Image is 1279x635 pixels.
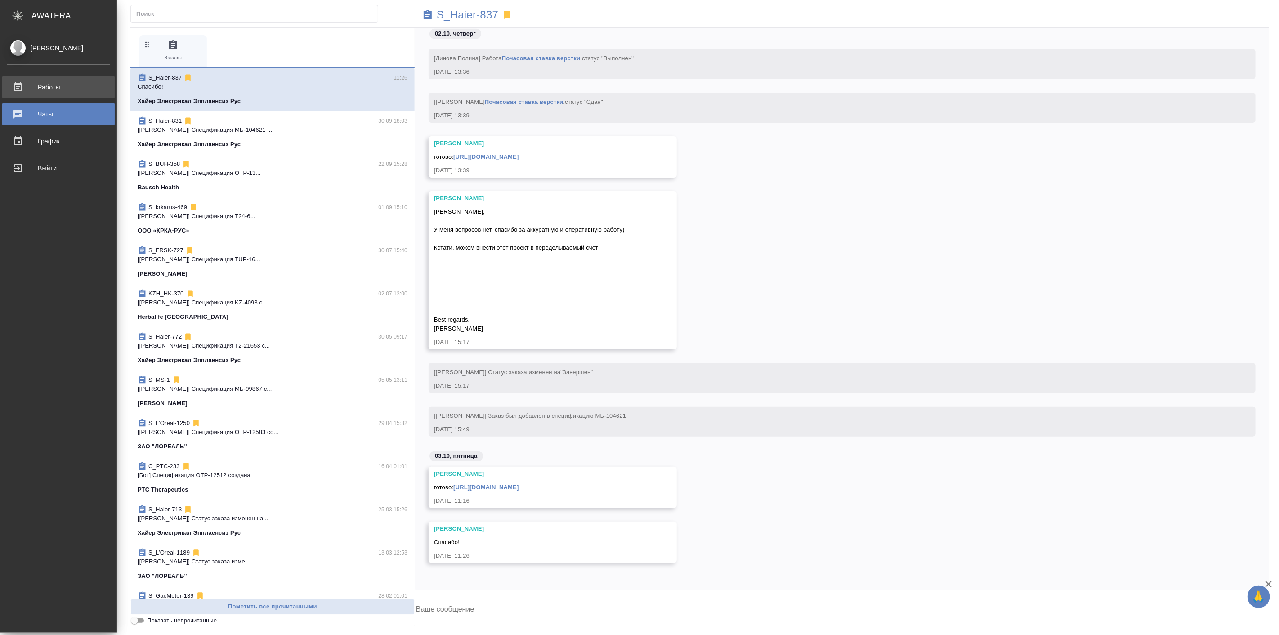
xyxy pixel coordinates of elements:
[148,591,194,600] p: S_GacMotor-139
[130,500,415,543] div: S_Haier-71325.03 15:26[[PERSON_NAME]] Статус заказа изменен на...Хайер Электрикал Эпплаенсиз Рус
[453,153,519,160] a: [URL][DOMAIN_NAME]
[1251,587,1266,606] span: 🙏
[2,157,115,179] a: Выйти
[172,376,181,385] svg: Отписаться
[434,208,625,332] span: [PERSON_NAME], У меня вопросов нет, спасибо за аккуратную и оперативную работу) Кстати, можем вне...
[434,153,519,160] span: готово:
[138,356,241,365] p: Хайер Электрикал Эпплаенсиз Рус
[130,370,415,413] div: S_MS-105.05 13:11[[PERSON_NAME]] Спецификация МБ-99867 с...[PERSON_NAME]
[135,602,410,612] span: Пометить все прочитанными
[148,548,190,557] p: S_L’Oreal-1189
[136,8,378,20] input: Поиск
[138,471,407,480] p: [Бот] Спецификация OTP-12512 создана
[138,269,188,278] p: [PERSON_NAME]
[434,111,1224,120] div: [DATE] 13:39
[7,107,110,121] div: Чаты
[182,462,191,471] svg: Отписаться
[7,161,110,175] div: Выйти
[138,125,407,134] p: [[PERSON_NAME]] Спецификация МБ-104621 ...
[2,103,115,125] a: Чаты
[182,160,191,169] svg: Отписаться
[434,496,645,505] div: [DATE] 11:16
[138,572,187,581] p: ЗАО "ЛОРЕАЛЬ"
[434,381,1224,390] div: [DATE] 15:17
[378,332,407,341] p: 30.05 09:17
[189,203,198,212] svg: Отписаться
[130,543,415,586] div: S_L’Oreal-118913.03 12:53[[PERSON_NAME]] Статус заказа изме...ЗАО "ЛОРЕАЛЬ"
[138,169,407,178] p: [[PERSON_NAME]] Спецификация OTP-13...
[394,73,407,82] p: 11:26
[7,134,110,148] div: График
[378,160,407,169] p: 22.09 15:28
[435,29,476,38] p: 02.10, четверг
[378,419,407,428] p: 29.04 15:32
[148,160,180,169] p: S_BUH-358
[2,76,115,98] a: Работы
[138,442,187,451] p: ЗАО "ЛОРЕАЛЬ"
[130,154,415,197] div: S_BUH-35822.09 15:28[[PERSON_NAME]] Спецификация OTP-13...Bausch Health
[138,97,241,106] p: Хайер Электрикал Эпплаенсиз Рус
[130,284,415,327] div: KZH_HK-37002.07 13:00[[PERSON_NAME]] Спецификация KZ-4093 с...Herbalife [GEOGRAPHIC_DATA]
[183,505,192,514] svg: Отписаться
[453,484,519,491] a: [URL][DOMAIN_NAME]
[138,212,407,221] p: [[PERSON_NAME]] Спецификация T24-6...
[138,255,407,264] p: [[PERSON_NAME]] Спецификация TUP-16...
[434,425,1224,434] div: [DATE] 15:49
[437,10,498,19] a: S_Haier-837
[138,82,407,91] p: Спасибо!
[192,419,201,428] svg: Отписаться
[7,80,110,94] div: Работы
[138,557,407,566] p: [[PERSON_NAME]] Статус заказа изме...
[1248,586,1270,608] button: 🙏
[434,55,634,62] span: [Линова Полина] Работа .
[485,98,563,105] a: Почасовая ставка верстки
[148,246,183,255] p: S_FRSK-727
[378,289,407,298] p: 02.07 13:00
[183,73,192,82] svg: Отписаться
[148,73,182,82] p: S_Haier-837
[148,376,170,385] p: S_MS-1
[130,68,415,111] div: S_Haier-83711:26Спасибо!Хайер Электрикал Эпплаенсиз Рус
[138,341,407,350] p: [[PERSON_NAME]] Спецификация Т2-21653 с...
[565,98,603,105] span: статус "Сдан"
[130,586,415,629] div: S_GacMotor-13928.02 01:01[Бот] Спецификация AU-15707 созданаООО "ГАК МОТОР РУС"
[378,203,407,212] p: 01.09 15:10
[378,116,407,125] p: 30.09 18:03
[378,246,407,255] p: 30.07 15:40
[138,528,241,537] p: Хайер Электрикал Эпплаенсиз Рус
[138,485,188,494] p: PTC Therapeutics
[185,246,194,255] svg: Отписаться
[434,412,626,419] span: [[PERSON_NAME]] Заказ был добавлен в спецификацию МБ-104621
[378,591,407,600] p: 28.02 01:01
[434,98,603,105] span: [[PERSON_NAME] .
[502,55,581,62] a: Почасовая ставка верстки
[560,369,593,376] span: "Завершен"
[434,484,519,491] span: готово:
[196,591,205,600] svg: Отписаться
[192,548,201,557] svg: Отписаться
[434,539,460,546] span: Спасибо!
[138,399,188,408] p: [PERSON_NAME]
[434,369,593,376] span: [[PERSON_NAME]] Статус заказа изменен на
[435,452,478,461] p: 03.10, пятница
[31,7,117,25] div: AWATERA
[138,140,241,149] p: Хайер Электрикал Эпплаенсиз Рус
[130,241,415,284] div: S_FRSK-72730.07 15:40[[PERSON_NAME]] Спецификация TUP-16...[PERSON_NAME]
[434,139,645,148] div: [PERSON_NAME]
[183,332,192,341] svg: Отписаться
[130,327,415,370] div: S_Haier-77230.05 09:17[[PERSON_NAME]] Спецификация Т2-21653 с...Хайер Электрикал Эпплаенсиз Рус
[138,428,407,437] p: [[PERSON_NAME]] Спецификация OTP-12583 со...
[138,226,189,235] p: ООО «КРКА-РУС»
[148,332,182,341] p: S_Haier-772
[130,197,415,241] div: S_krkarus-46901.09 15:10[[PERSON_NAME]] Спецификация T24-6...ООО «КРКА-РУС»
[138,385,407,394] p: [[PERSON_NAME]] Спецификация МБ-99867 с...
[130,413,415,456] div: S_L’Oreal-125029.04 15:32[[PERSON_NAME]] Спецификация OTP-12583 со...ЗАО "ЛОРЕАЛЬ"
[378,548,407,557] p: 13.03 12:53
[434,470,645,478] div: [PERSON_NAME]
[434,194,645,203] div: [PERSON_NAME]
[148,289,184,298] p: KZH_HK-370
[183,116,192,125] svg: Отписаться
[434,166,645,175] div: [DATE] 13:39
[378,505,407,514] p: 25.03 15:26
